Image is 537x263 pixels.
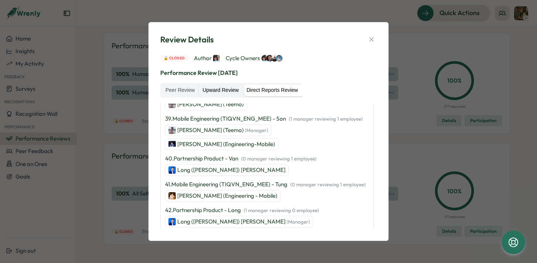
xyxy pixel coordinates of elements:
span: Review Details [160,34,214,45]
img: Ha Nguyen [271,55,278,62]
span: Cycle Owners [226,54,283,62]
span: (Manager) [245,127,268,133]
img: Son Tran (Teemo) [168,127,176,134]
a: Yen Nhut DANG (Engineering - Mobile)[PERSON_NAME] (Engineering - Mobile) [165,190,281,202]
p: Long ([PERSON_NAME]) [PERSON_NAME] [177,218,310,226]
p: 41 . Mobile Engineering (TIQVN_ENG_MEE) - Tung [165,180,366,188]
p: [PERSON_NAME] (Teemo) [177,126,268,134]
img: Long (Leon) Tran [168,218,176,225]
img: Sahana Rao [261,55,268,62]
label: Direct Reports Review [243,84,301,96]
p: Long ([PERSON_NAME]) [PERSON_NAME] [177,166,285,174]
p: [PERSON_NAME] (Engineering - Mobile) [177,192,277,200]
a: Son Tran (Teemo)[PERSON_NAME] (Teemo) [165,98,247,110]
span: Author [194,54,220,62]
span: ( 1 manager reviewing 0 employee ) [244,207,319,213]
span: 🔒 Closed [164,55,185,61]
img: Bao Huu NGUYEN (Engineering-Mobile) [168,141,176,148]
img: Tuyen Huynh [276,55,283,62]
img: Nguyen Nguyen [266,55,273,62]
label: Upward Review [199,84,242,96]
label: Peer Review [162,84,198,96]
span: ( 0 manager reviewing 1 employee ) [241,156,317,162]
img: Yen Nhut DANG (Engineering - Mobile) [168,192,176,200]
img: Son Tran (Teemo) [168,101,176,108]
p: [PERSON_NAME] (Teemo) [177,100,244,108]
a: Long (Leon) TranLong ([PERSON_NAME]) [PERSON_NAME] (Manager) [165,216,313,228]
p: [PERSON_NAME] (Engineering-Mobile) [177,140,275,148]
p: 42 . Partnership Product - Long [165,206,319,214]
a: Bao Huu NGUYEN (Engineering-Mobile)[PERSON_NAME] (Engineering-Mobile) [165,138,278,150]
img: Sahana Rao [213,55,220,62]
a: Long (Leon) TranLong ([PERSON_NAME]) [PERSON_NAME] [165,164,289,176]
span: ( 0 manager reviewing 1 employee ) [290,181,366,187]
p: 39 . Mobile Engineering (TIQVN_ENG_MEE) - Son [165,115,363,123]
span: (Manager) [287,219,310,225]
p: 40 . Partnership Product - Van [165,155,317,163]
span: ( 1 manager reviewing 1 employee ) [289,116,363,122]
a: Son Tran (Teemo)[PERSON_NAME] (Teemo) (Manager) [165,124,271,136]
img: Long (Leon) Tran [168,166,176,174]
p: Performance Review [DATE] [160,68,377,77]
